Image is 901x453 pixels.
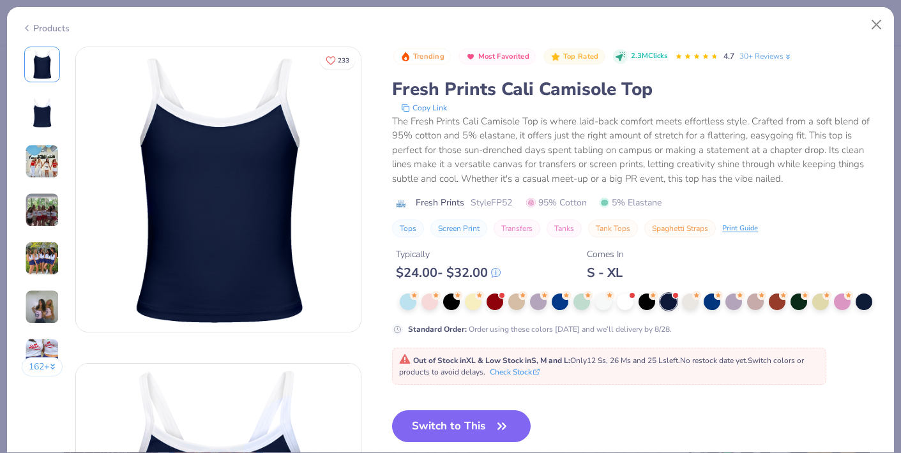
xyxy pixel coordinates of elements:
[644,219,716,237] button: Spaghetti Straps
[25,241,59,276] img: User generated content
[22,22,70,35] div: Products
[563,53,599,60] span: Top Rated
[865,13,889,37] button: Close
[588,219,638,237] button: Tank Tops
[400,52,411,62] img: Trending sort
[25,338,59,373] img: User generated content
[413,53,444,60] span: Trending
[413,355,478,366] strong: Out of Stock in XL
[396,265,501,281] div: $ 24.00 - $ 32.00
[600,196,662,209] span: 5% Elastane
[25,193,59,227] img: User generated content
[739,50,792,62] a: 30+ Reviews
[478,53,529,60] span: Most Favorited
[22,357,63,376] button: 162+
[396,248,501,261] div: Typically
[543,48,605,65] button: Badge Button
[27,98,57,128] img: Back
[680,355,748,366] span: No restock date yet.
[466,52,476,62] img: Most Favorited sort
[392,77,879,101] div: Fresh Prints Cali Camisole Top
[526,196,587,209] span: 95% Cotton
[25,144,59,179] img: User generated content
[547,219,582,237] button: Tanks
[408,323,672,335] div: Order using these colors [DATE] and we’ll delivery by 8/28.
[338,57,349,64] span: 233
[490,366,540,378] button: Check Stock
[416,196,464,209] span: Fresh Prints
[408,324,467,334] strong: Standard Order :
[76,47,361,332] img: Front
[392,410,531,442] button: Switch to This
[587,265,624,281] div: S - XL
[392,219,424,237] button: Tops
[478,355,570,366] strong: & Low Stock in S, M and L :
[675,47,718,67] div: 4.7 Stars
[631,51,667,62] span: 2.3M Clicks
[27,49,57,80] img: Front
[722,223,758,234] div: Print Guide
[399,355,804,377] span: Only 12 Ss, 26 Ms and 25 Ls left. Switch colors or products to avoid delays.
[587,248,624,261] div: Comes In
[25,290,59,324] img: User generated content
[430,219,487,237] button: Screen Print
[471,196,512,209] span: Style FP52
[397,101,451,114] button: copy to clipboard
[393,48,451,65] button: Badge Button
[494,219,540,237] button: Transfers
[392,198,409,209] img: brand logo
[320,51,355,70] button: Like
[458,48,536,65] button: Badge Button
[723,51,734,61] span: 4.7
[550,52,561,62] img: Top Rated sort
[392,114,879,186] div: The Fresh Prints Cali Camisole Top is where laid-back comfort meets effortless style. Crafted fro...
